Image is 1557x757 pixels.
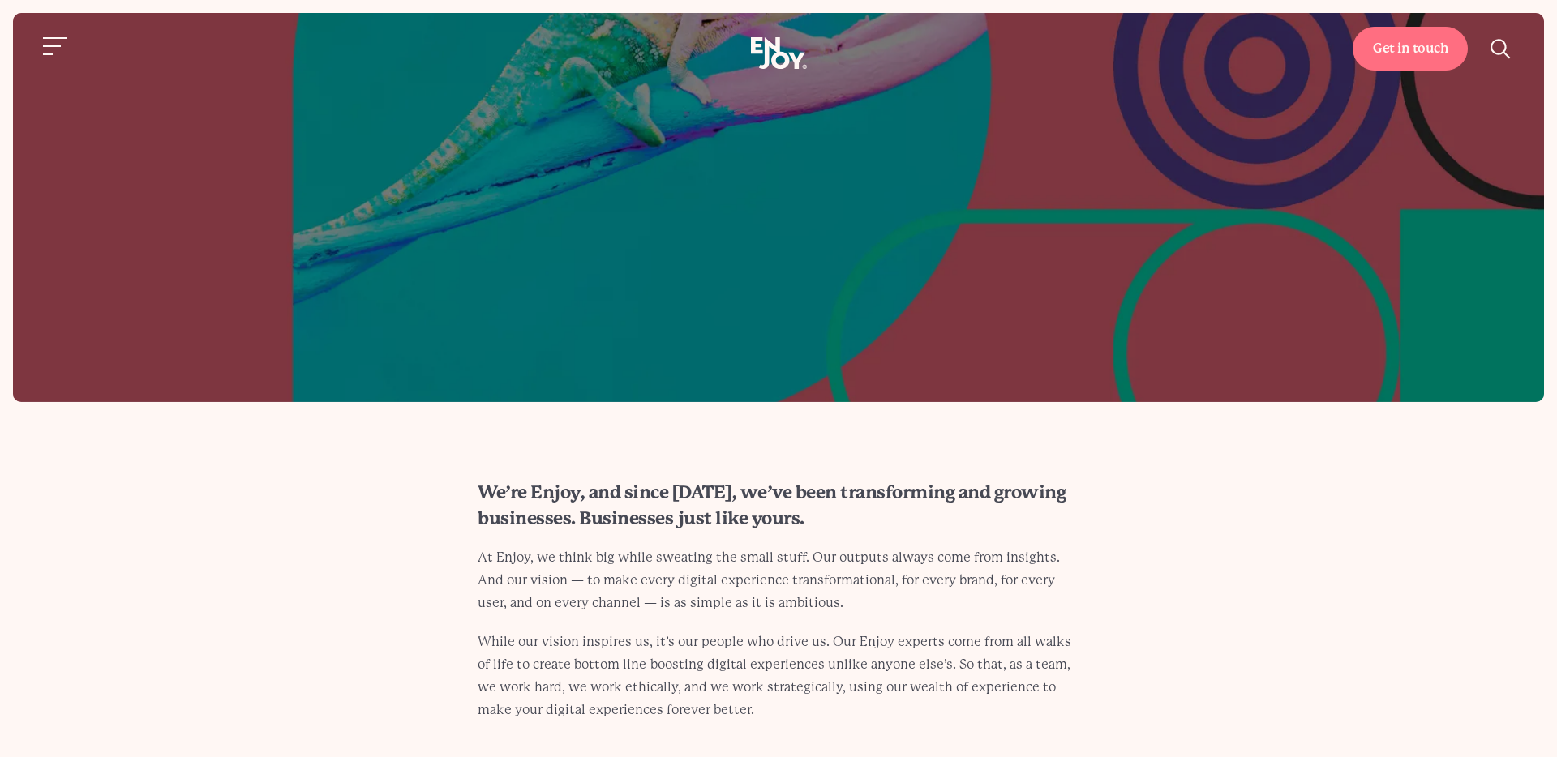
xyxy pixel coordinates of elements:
[39,29,73,63] button: Site navigation
[478,631,1079,721] p: While our vision inspires us, it’s our people who drive us. Our Enjoy experts come from all walks...
[1484,32,1518,66] button: Site search
[1353,27,1468,71] a: Get in touch
[478,546,1079,614] p: At Enjoy, we think big while sweating the small stuff. Our outputs always come from insights. And...
[478,480,1079,532] h2: We’re Enjoy, and since [DATE], we’ve been transforming and growing businesses. Businesses just li...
